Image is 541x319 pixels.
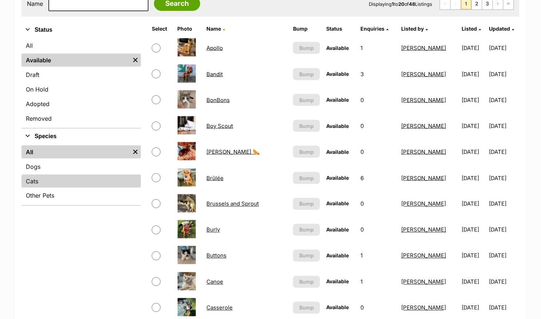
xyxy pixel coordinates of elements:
[21,83,141,96] a: On Hold
[206,71,223,78] a: Bandit
[293,94,320,106] button: Bump
[459,139,488,164] td: [DATE]
[206,122,233,129] a: Boy Scout
[21,160,141,173] a: Dogs
[489,191,519,217] td: [DATE]
[401,226,446,233] a: [PERSON_NAME]
[401,252,446,259] a: [PERSON_NAME]
[401,122,446,129] a: [PERSON_NAME]
[324,23,357,35] th: Status
[489,139,519,164] td: [DATE]
[401,201,446,207] a: [PERSON_NAME]
[459,166,488,191] td: [DATE]
[21,25,141,35] button: Status
[401,279,446,285] a: [PERSON_NAME]
[392,1,394,7] strong: 1
[293,68,320,80] button: Bump
[206,44,223,51] a: Apollo
[21,132,141,141] button: Species
[459,269,488,295] td: [DATE]
[206,279,223,285] a: Canoe
[21,68,141,81] a: Draft
[358,62,398,87] td: 3
[459,217,488,242] td: [DATE]
[327,253,349,259] span: Available
[358,35,398,61] td: 1
[327,201,349,207] span: Available
[489,26,510,32] span: Updated
[293,146,320,158] button: Bump
[459,35,488,61] td: [DATE]
[409,1,415,7] strong: 48
[358,243,398,268] td: 1
[293,250,320,262] button: Bump
[293,198,320,210] button: Bump
[358,113,398,139] td: 0
[206,201,259,207] a: Brussels and Sprout
[358,139,398,164] td: 0
[21,175,141,188] a: Cats
[206,148,260,155] a: [PERSON_NAME] 🌭
[327,279,349,285] span: Available
[489,269,519,295] td: [DATE]
[299,44,314,52] span: Bump
[299,252,314,260] span: Bump
[21,97,141,110] a: Adopted
[401,71,446,78] a: [PERSON_NAME]
[327,71,349,77] span: Available
[401,44,446,51] a: [PERSON_NAME]
[361,26,385,32] span: translation missing: en.admin.listings.index.attributes.enquiries
[293,224,320,236] button: Bump
[361,26,389,32] a: Enquiries
[21,144,141,205] div: Species
[178,168,196,187] img: Brûlée
[327,45,349,51] span: Available
[459,243,488,268] td: [DATE]
[327,97,349,103] span: Available
[358,191,398,217] td: 0
[358,166,398,191] td: 6
[489,217,519,242] td: [DATE]
[358,217,398,242] td: 0
[175,23,203,35] th: Photo
[206,252,226,259] a: Buttons
[299,278,314,286] span: Bump
[299,122,314,130] span: Bump
[462,26,477,32] span: Listed
[459,87,488,113] td: [DATE]
[293,172,320,184] button: Bump
[489,243,519,268] td: [DATE]
[206,26,225,32] a: Name
[401,148,446,155] a: [PERSON_NAME]
[206,304,233,311] a: Casserole
[27,0,43,7] label: Name
[489,166,519,191] td: [DATE]
[401,97,446,104] a: [PERSON_NAME]
[299,226,314,234] span: Bump
[459,113,488,139] td: [DATE]
[327,304,349,311] span: Available
[401,304,446,311] a: [PERSON_NAME]
[21,145,130,159] a: All
[299,148,314,156] span: Bump
[398,1,404,7] strong: 20
[299,200,314,208] span: Bump
[290,23,323,35] th: Bump
[489,26,514,32] a: Updated
[149,23,174,35] th: Select
[401,26,428,32] a: Listed by
[459,62,488,87] td: [DATE]
[299,174,314,182] span: Bump
[293,120,320,132] button: Bump
[130,54,141,67] a: Remove filter
[327,149,349,155] span: Available
[369,1,433,7] span: Displaying to of Listings
[21,112,141,125] a: Removed
[459,191,488,217] td: [DATE]
[21,54,130,67] a: Available
[293,276,320,288] button: Bump
[130,145,141,159] a: Remove filter
[489,62,519,87] td: [DATE]
[206,175,224,182] a: Brûlée
[401,26,424,32] span: Listed by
